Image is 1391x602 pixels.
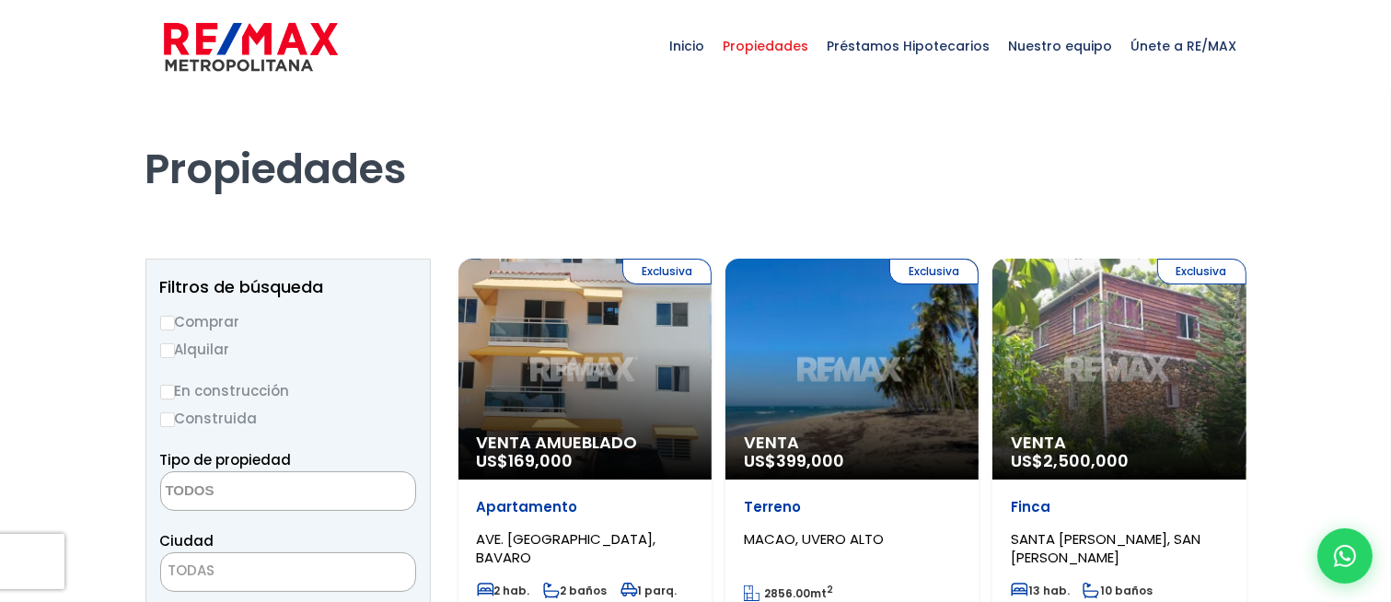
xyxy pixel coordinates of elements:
span: SANTA [PERSON_NAME], SAN [PERSON_NAME] [1011,529,1200,567]
span: 2 baños [543,583,608,598]
span: AVE. [GEOGRAPHIC_DATA], BAVARO [477,529,656,567]
span: Inicio [661,18,714,74]
span: 2,500,000 [1043,449,1129,472]
input: Construida [160,412,175,427]
p: Apartamento [477,498,693,516]
span: 10 baños [1083,583,1153,598]
span: TODAS [168,561,215,580]
span: 1 parq. [620,583,678,598]
span: Únete a RE/MAX [1122,18,1246,74]
span: TODAS [161,558,415,584]
span: 2 hab. [477,583,530,598]
span: Exclusiva [889,259,979,284]
span: Propiedades [714,18,818,74]
span: US$ [1011,449,1129,472]
span: TODAS [160,552,416,592]
label: Alquilar [160,338,416,361]
h2: Filtros de búsqueda [160,278,416,296]
span: Venta [1011,434,1227,452]
span: MACAO, UVERO ALTO [744,529,884,549]
h1: Propiedades [145,93,1246,194]
label: Comprar [160,310,416,333]
span: Venta [744,434,960,452]
span: 2856.00 [764,585,810,601]
span: 169,000 [509,449,574,472]
span: US$ [477,449,574,472]
textarea: Search [161,472,340,512]
span: Nuestro equipo [1000,18,1122,74]
span: Ciudad [160,531,214,550]
sup: 2 [827,583,833,596]
input: Comprar [160,316,175,330]
span: Tipo de propiedad [160,450,292,469]
span: mt [744,585,833,601]
p: Finca [1011,498,1227,516]
label: En construcción [160,379,416,402]
span: Exclusiva [622,259,712,284]
span: US$ [744,449,844,472]
span: Venta Amueblado [477,434,693,452]
span: Exclusiva [1157,259,1246,284]
img: remax-metropolitana-logo [164,19,338,75]
span: Préstamos Hipotecarios [818,18,1000,74]
input: Alquilar [160,343,175,358]
p: Terreno [744,498,960,516]
label: Construida [160,407,416,430]
span: 13 hab. [1011,583,1070,598]
input: En construcción [160,385,175,399]
span: 399,000 [776,449,844,472]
